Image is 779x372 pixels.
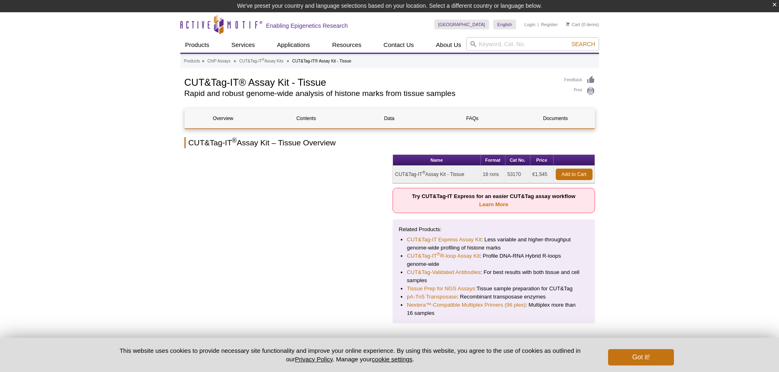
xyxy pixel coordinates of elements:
li: » [202,59,204,63]
a: Cart [566,22,580,27]
a: Privacy Policy [295,356,332,363]
a: FAQs [434,109,511,128]
li: : Recombinant transposase enzymes [407,293,581,301]
td: 53170 [505,166,530,183]
a: Register [541,22,558,27]
li: : Multiplex more than 16 samples [407,301,581,317]
a: ChIP Assays [207,58,231,65]
th: Format [481,155,505,166]
li: (0 items) [566,20,599,29]
li: | [538,20,539,29]
strong: Try CUT&Tag-IT Express for an easier CUT&Tag assay workflow [412,193,575,207]
a: Products [180,37,214,53]
a: Feedback [564,76,595,85]
button: Got it! [608,349,673,365]
p: This website uses cookies to provide necessary site functionality and improve your online experie... [106,346,595,363]
input: Keyword, Cat. No. [466,37,599,51]
a: CUT&Tag-IT®R-loop Assay Kit [407,252,480,260]
img: Your Cart [566,22,570,26]
h2: Enabling Epigenetics Research [266,22,348,29]
button: Search [569,40,597,48]
a: CUT&Tag-Validated Antibodies [407,268,480,276]
th: Cat No. [505,155,530,166]
li: : Less variable and higher-throughput genome-wide profiling of histone marks [407,236,581,252]
th: Name [393,155,481,166]
a: [GEOGRAPHIC_DATA] [434,20,489,29]
sup: ® [437,252,440,256]
span: Search [571,41,595,47]
a: Contents [268,109,345,128]
a: Learn More [479,201,508,207]
li: » [287,59,289,63]
a: Resources [327,37,366,53]
h1: CUT&Tag-IT® Assay Kit - Tissue [184,76,556,88]
a: Nextera™-Compatible Multiplex Primers (96 plex) [407,301,525,309]
a: Data [351,109,428,128]
a: Products [184,58,200,65]
sup: ® [422,170,425,175]
li: : For best results with both tissue and cell samples [407,268,581,285]
a: Add to Cart [556,169,593,180]
a: Documents [517,109,594,128]
a: Contact Us [379,37,419,53]
td: €1,545 [530,166,554,183]
a: Services [227,37,260,53]
a: English [493,20,516,29]
td: CUT&Tag-IT Assay Kit - Tissue [393,166,481,183]
a: Login [524,22,535,27]
li: Tissue sample preparation for CUT&Tag [407,285,581,293]
p: Related Products: [399,225,589,234]
a: CUT&Tag-IT®Assay Kits [239,58,283,65]
a: About Us [431,37,466,53]
a: CUT&Tag-IT Express Assay Kit [407,236,481,244]
li: » [234,59,236,63]
sup: ® [232,137,237,144]
a: Print [564,87,595,96]
sup: ® [262,58,265,62]
a: Applications [272,37,315,53]
a: pA-Tn5 Transposase [407,293,457,301]
td: 16 rxns [481,166,505,183]
a: Overview [185,109,262,128]
h2: CUT&Tag-IT Assay Kit – Tissue Overview [184,137,595,148]
a: Tissue Prep for NGS Assays: [407,285,476,293]
li: CUT&Tag-IT® Assay Kit - Tissue [292,59,351,63]
h2: Rapid and robust genome-wide analysis of histone marks from tissue samples [184,90,556,97]
button: cookie settings [372,356,412,363]
li: : Profile DNA-RNA Hybrid R-loops genome-wide [407,252,581,268]
th: Price [530,155,554,166]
